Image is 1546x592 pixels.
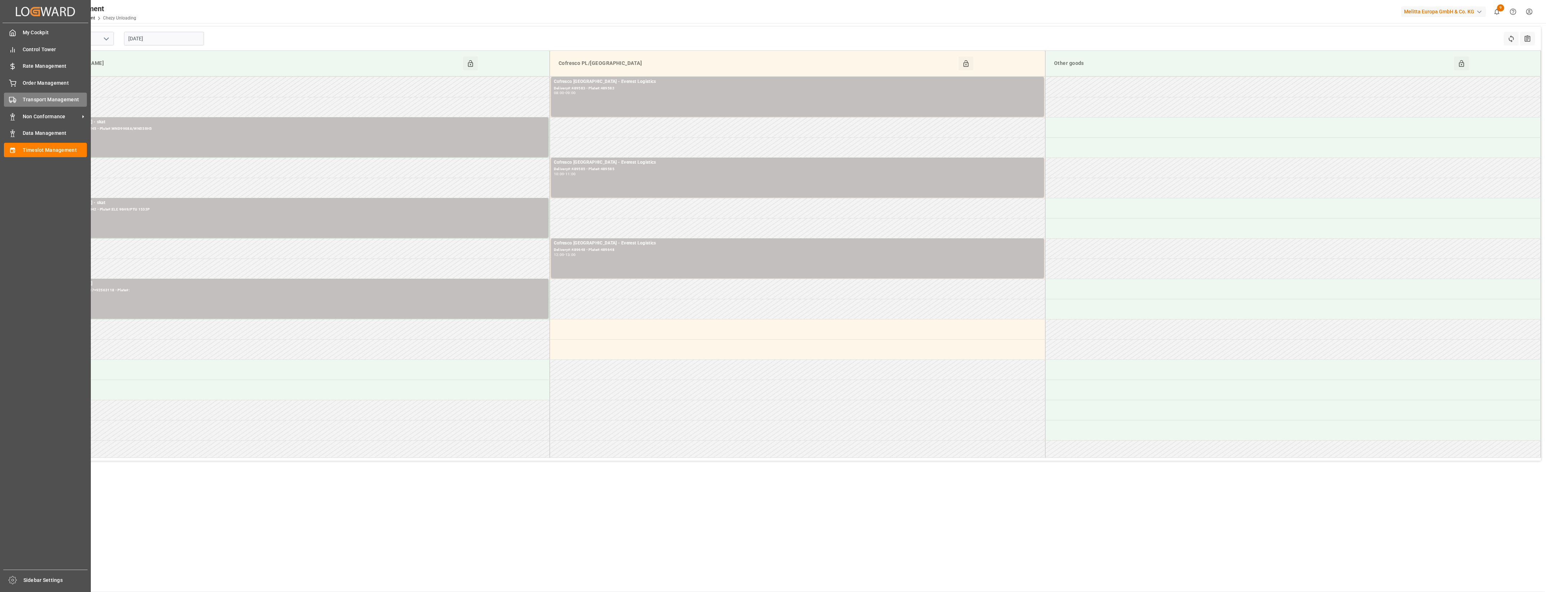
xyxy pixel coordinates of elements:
button: Melitta Europa GmbH & Co. KG [1401,5,1489,18]
div: - [564,91,565,94]
div: - [564,172,565,176]
div: - [564,253,565,256]
span: Transport Management [23,96,87,103]
span: Non Conformance [23,113,80,120]
div: 13:00 [565,253,576,256]
div: 11:00 [565,172,576,176]
div: Cofresco PL/[GEOGRAPHIC_DATA] [556,57,959,70]
span: My Cockpit [23,29,87,36]
span: Control Tower [23,46,87,53]
div: Delivery#:489648 - Plate#:489648 [554,247,1041,253]
div: Delivery#:489583 - Plate#:489583 [554,85,1041,92]
button: open menu [101,33,111,44]
div: Delivery#:400053245 - Plate#:WND9968A/WND38H5 [58,126,546,132]
a: Data Management [4,126,87,140]
span: Order Management [23,79,87,87]
span: Data Management [23,129,87,137]
div: Delivery#:400053342 - Plate#:ELE 96H9/PTU 1533P [58,207,546,213]
a: My Cockpit [4,26,87,40]
span: 9 [1497,4,1504,12]
div: Cofresco [GEOGRAPHIC_DATA] - Everest Logistics [554,78,1041,85]
div: [PERSON_NAME] [60,57,463,70]
div: [PERSON_NAME] - skat [58,199,546,207]
a: Order Management [4,76,87,90]
button: show 9 new notifications [1489,4,1505,20]
div: Cofresco [GEOGRAPHIC_DATA] - Everest Logistics [554,159,1041,166]
span: Rate Management [23,62,87,70]
span: Timeslot Management [23,146,87,154]
a: Transport Management [4,93,87,107]
div: 08:00 [554,91,564,94]
div: Cofresco [GEOGRAPHIC_DATA] - Everest Logistics [554,240,1041,247]
div: Melitta Europa GmbH & Co. KG [1401,6,1486,17]
div: Other goods [1051,57,1454,70]
div: [PERSON_NAME] - skat [58,119,546,126]
div: Delivery#:489585 - Plate#:489585 [554,166,1041,172]
div: [PERSON_NAME] [58,280,546,287]
div: 10:00 [554,172,564,176]
input: DD-MM-YYYY [124,32,204,45]
button: Help Center [1505,4,1521,20]
span: Sidebar Settings [23,576,88,584]
div: 12:00 [554,253,564,256]
div: 09:00 [565,91,576,94]
div: Delivery#:92563117+92563118 - Plate#: [58,287,546,293]
a: Rate Management [4,59,87,73]
a: Timeslot Management [4,143,87,157]
a: Control Tower [4,42,87,56]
